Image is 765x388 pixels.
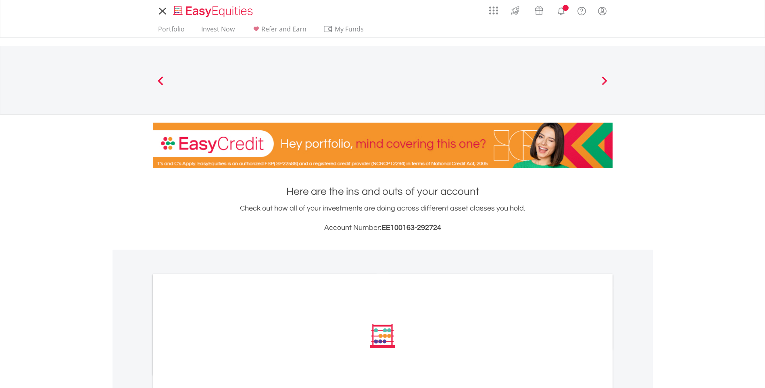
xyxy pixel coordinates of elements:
[571,2,592,18] a: FAQ's and Support
[261,25,306,33] span: Refer and Earn
[509,4,522,17] img: thrive-v2.svg
[172,5,256,18] img: EasyEquities_Logo.png
[153,123,613,168] img: EasyCredit Promotion Banner
[323,24,376,34] span: My Funds
[592,2,613,20] a: My Profile
[381,224,441,232] span: EE100163-292724
[170,2,256,18] a: Home page
[198,25,238,38] a: Invest Now
[153,203,613,234] div: Check out how all of your investments are doing across different asset classes you hold.
[551,2,571,18] a: Notifications
[489,6,498,15] img: grid-menu-icon.svg
[155,25,188,38] a: Portfolio
[153,222,613,234] h3: Account Number:
[153,184,613,199] h1: Here are the ins and outs of your account
[248,25,310,38] a: Refer and Earn
[484,2,503,15] a: AppsGrid
[532,4,546,17] img: vouchers-v2.svg
[527,2,551,17] a: Vouchers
